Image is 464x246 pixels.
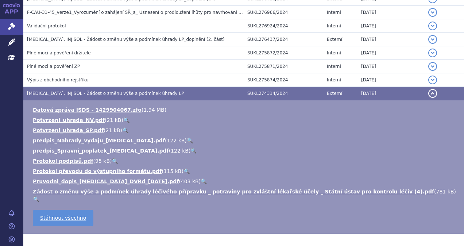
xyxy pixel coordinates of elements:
button: detail [428,89,437,98]
td: SUKL275874/2024 [244,73,323,87]
span: 122 kB [171,148,189,154]
span: Plné moci a pověření ZP [27,64,80,69]
a: Datová zpráva ISDS - 1429904067.zfo [33,107,142,113]
td: SUKL274314/2024 [244,87,323,100]
li: ( ) [33,137,457,144]
li: ( ) [33,147,457,154]
a: predpis_Spravni_poplatek_[MEDICAL_DATA].pdf [33,148,169,154]
span: Interní [327,64,341,69]
a: Potvrzeni_uhrada_NV.pdf [33,117,105,123]
a: 🔍 [183,168,190,174]
li: ( ) [33,157,457,165]
span: 781 kB [436,189,454,195]
button: detail [428,22,437,30]
a: Žádost o změnu výše a podmínek úhrady léčivého přípravku _ potraviny pro zvláštní lékařské účely ... [33,189,434,195]
td: SUKL276924/2024 [244,19,323,33]
a: 🔍 [33,196,39,202]
span: Interní [327,23,341,28]
span: 21 kB [107,117,121,123]
td: [DATE] [357,46,425,60]
td: [DATE] [357,87,425,100]
span: F-CAU-31-45_verze1_Vyrozumění o zahájení SŘ_a_ Usnesení o prodloužení lhůty pro navrhování důkazů [27,10,254,15]
li: ( ) [33,188,457,203]
a: 🔍 [190,148,197,154]
a: predpis_Nahrady_vydaju_[MEDICAL_DATA].pdf [33,138,165,143]
span: 403 kB [181,178,199,184]
span: Validační protokol [27,23,66,28]
a: Protokol podpisů.pdf [33,158,93,164]
span: Výpis z obchodního rejstříku [27,77,89,82]
span: Externí [327,37,342,42]
li: ( ) [33,168,457,175]
span: DARZALEX, INJ SOL - Žádost o změnu výše a podmínek úhrady LP_doplnění (2. část) [27,37,225,42]
li: ( ) [33,178,457,185]
a: 🔍 [122,127,128,133]
li: ( ) [33,106,457,114]
span: 1.94 MB [143,107,164,113]
li: ( ) [33,127,457,134]
td: [DATE] [357,19,425,33]
span: DARZALEX, INJ SOL - Žádost o změnu výše a podmínek úhrady LP [27,91,184,96]
td: SUKL276966/2024 [244,6,323,19]
a: Pruvodni_dopis_[MEDICAL_DATA]_DVRd_[DATE].pdf [33,178,179,184]
a: 🔍 [187,138,193,143]
span: Plné moci a pověření držitele [27,50,91,55]
td: [DATE] [357,6,425,19]
span: Externí [327,91,342,96]
span: 122 kB [167,138,185,143]
span: 115 kB [164,168,182,174]
a: 🔍 [112,158,118,164]
span: 21 kB [105,127,120,133]
a: Potvrzeni_uhrada_SP.pdf [33,127,104,133]
button: detail [428,35,437,44]
button: detail [428,76,437,84]
td: [DATE] [357,60,425,73]
td: [DATE] [357,73,425,87]
button: detail [428,62,437,71]
li: ( ) [33,116,457,124]
button: detail [428,8,437,17]
td: [DATE] [357,33,425,46]
a: Protokol převodu do výstupního formátu.pdf [33,168,162,174]
a: 🔍 [201,178,207,184]
span: Interní [327,50,341,55]
td: SUKL275872/2024 [244,46,323,60]
button: detail [428,49,437,57]
a: 🔍 [123,117,129,123]
td: SUKL276437/2024 [244,33,323,46]
span: Interní [327,77,341,82]
span: 95 kB [95,158,110,164]
td: SUKL275871/2024 [244,60,323,73]
a: Stáhnout všechno [33,210,93,226]
span: Interní [327,10,341,15]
